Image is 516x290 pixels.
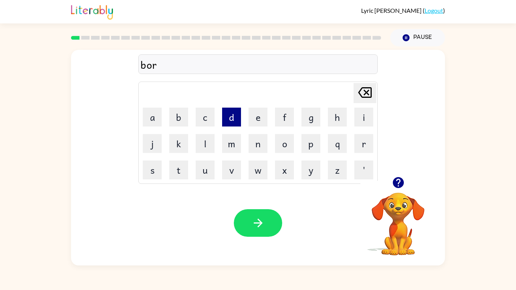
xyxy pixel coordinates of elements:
[222,160,241,179] button: v
[169,160,188,179] button: t
[301,108,320,126] button: g
[196,108,215,126] button: c
[143,134,162,153] button: j
[301,134,320,153] button: p
[196,134,215,153] button: l
[143,160,162,179] button: s
[222,108,241,126] button: d
[425,7,443,14] a: Logout
[301,160,320,179] button: y
[390,29,445,46] button: Pause
[328,108,347,126] button: h
[361,7,445,14] div: ( )
[196,160,215,179] button: u
[249,160,267,179] button: w
[169,134,188,153] button: k
[275,134,294,153] button: o
[354,160,373,179] button: '
[360,181,436,256] video: Your browser must support playing .mp4 files to use Literably. Please try using another browser.
[249,134,267,153] button: n
[328,160,347,179] button: z
[328,134,347,153] button: q
[143,108,162,126] button: a
[275,108,294,126] button: f
[354,108,373,126] button: i
[361,7,423,14] span: Lyric [PERSON_NAME]
[249,108,267,126] button: e
[275,160,294,179] button: x
[141,57,375,72] div: bor
[354,134,373,153] button: r
[71,3,113,20] img: Literably
[169,108,188,126] button: b
[222,134,241,153] button: m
